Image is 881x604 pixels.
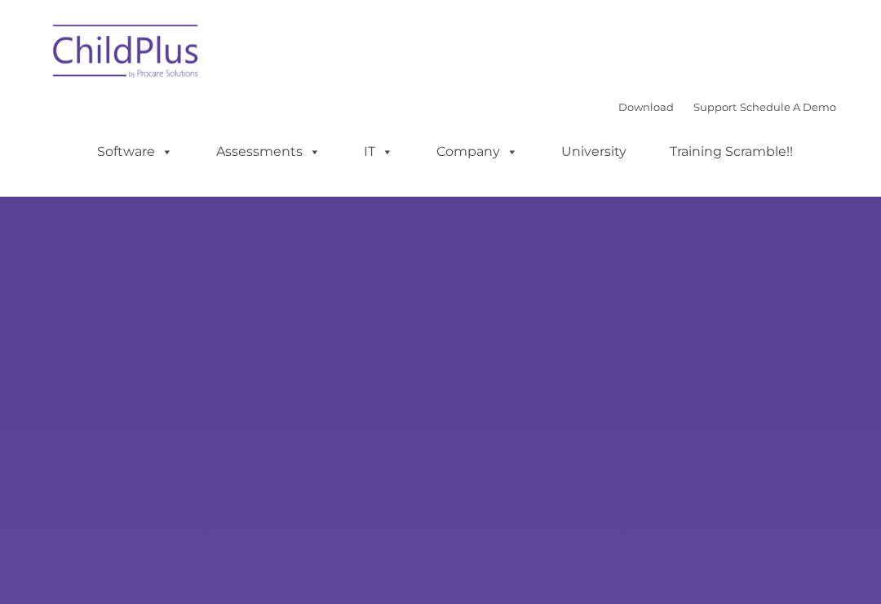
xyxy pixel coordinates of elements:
a: Software [81,135,189,168]
a: Schedule A Demo [740,100,836,113]
a: University [545,135,643,168]
a: Assessments [200,135,337,168]
font: | [618,100,836,113]
a: Company [420,135,534,168]
a: IT [348,135,410,168]
img: ChildPlus by Procare Solutions [45,13,208,95]
a: Download [618,100,674,113]
a: Training Scramble!! [653,135,809,168]
a: Support [693,100,737,113]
